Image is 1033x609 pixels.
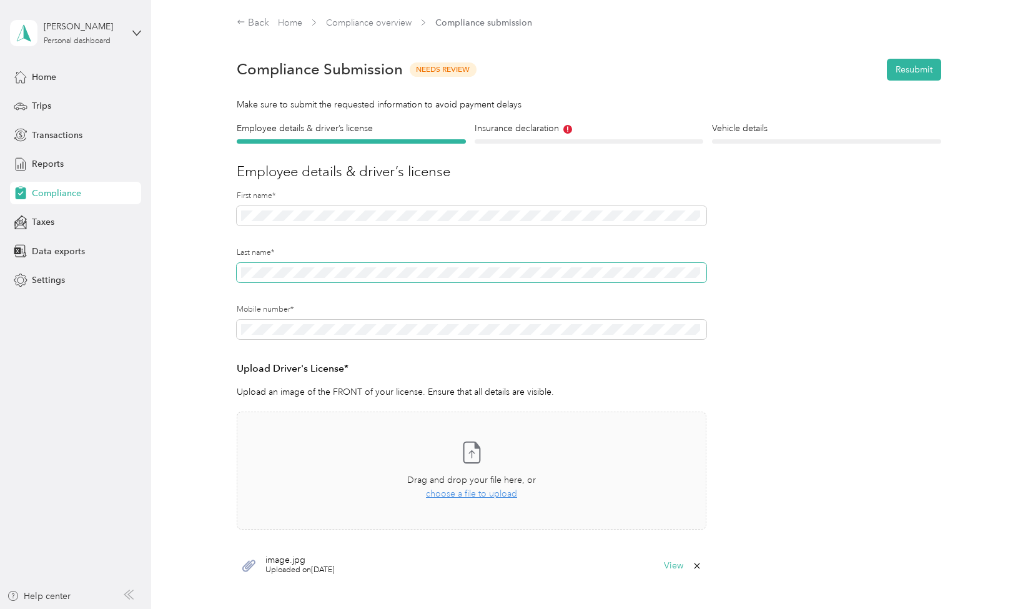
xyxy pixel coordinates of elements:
[32,157,64,171] span: Reports
[32,99,51,112] span: Trips
[963,539,1033,609] iframe: Everlance-gr Chat Button Frame
[887,59,941,81] button: Resubmit
[237,304,706,315] label: Mobile number*
[475,122,704,135] h4: Insurance declaration
[237,98,941,111] div: Make sure to submit the requested information to avoid payment delays
[237,122,466,135] h4: Employee details & driver’s license
[32,71,56,84] span: Home
[44,37,111,45] div: Personal dashboard
[435,16,532,29] span: Compliance submission
[278,17,302,28] a: Home
[326,17,412,28] a: Compliance overview
[32,129,82,142] span: Transactions
[237,385,706,399] p: Upload an image of the FRONT of your license. Ensure that all details are visible.
[237,191,706,202] label: First name*
[712,122,941,135] h4: Vehicle details
[407,475,536,485] span: Drag and drop your file here, or
[32,245,85,258] span: Data exports
[265,565,335,576] span: Uploaded on [DATE]
[237,361,706,377] h3: Upload Driver's License*
[237,16,269,31] div: Back
[32,215,54,229] span: Taxes
[426,488,517,499] span: choose a file to upload
[32,274,65,287] span: Settings
[7,590,71,603] button: Help center
[237,161,941,182] h3: Employee details & driver’s license
[237,412,706,529] span: Drag and drop your file here, orchoose a file to upload
[410,62,477,77] span: Needs Review
[237,61,403,78] h1: Compliance Submission
[265,556,335,565] span: image.jpg
[237,247,706,259] label: Last name*
[44,20,122,33] div: [PERSON_NAME]
[32,187,81,200] span: Compliance
[664,562,683,570] button: View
